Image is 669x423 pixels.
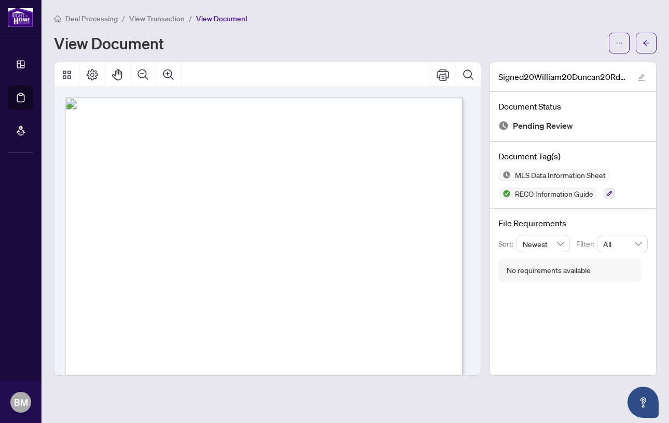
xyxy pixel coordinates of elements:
[523,236,564,252] span: Newest
[8,8,33,27] img: logo
[129,14,185,23] span: View Transaction
[643,39,650,47] span: arrow-left
[498,71,628,83] span: Signed20William20Duncan20Rd20-202424245320William20Duncan20Rd20-20RECO20Information20Guide.pdf
[511,171,610,179] span: MLS Data Information Sheet
[616,39,623,47] span: ellipsis
[498,100,648,113] h4: Document Status
[498,238,517,250] p: Sort:
[498,169,511,181] img: Status Icon
[513,119,573,133] span: Pending Review
[576,238,597,250] p: Filter:
[54,15,61,22] span: home
[498,150,648,162] h4: Document Tag(s)
[14,395,28,410] span: BM
[511,190,597,197] span: RECO Information Guide
[603,236,642,252] span: All
[498,217,648,229] h4: File Requirements
[54,35,164,51] h1: View Document
[498,120,509,131] img: Document Status
[507,265,591,276] div: No requirements available
[189,12,192,24] li: /
[628,387,659,418] button: Open asap
[498,187,511,200] img: Status Icon
[65,14,118,23] span: Deal Processing
[122,12,125,24] li: /
[196,14,248,23] span: View Document
[638,74,645,81] span: edit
